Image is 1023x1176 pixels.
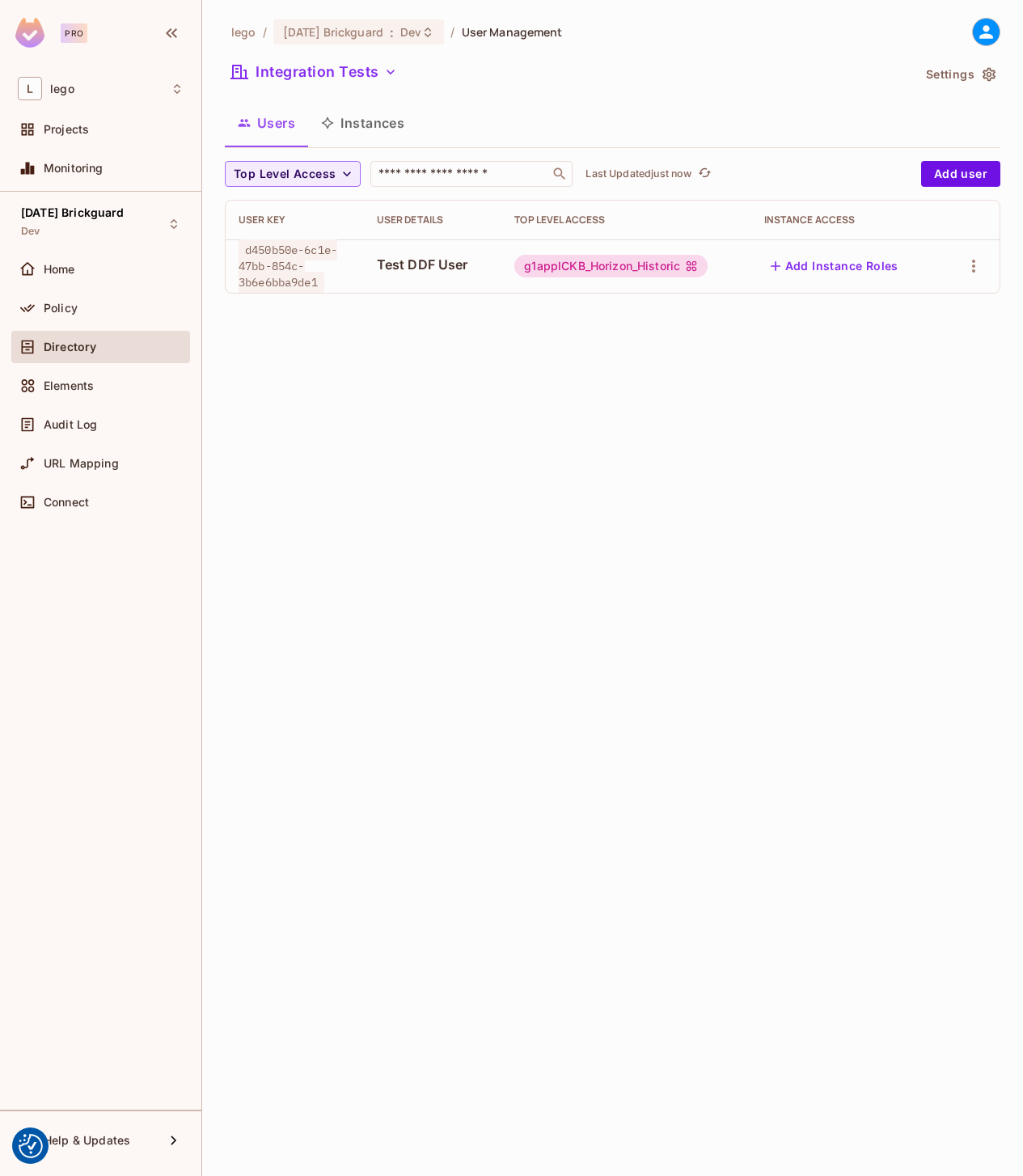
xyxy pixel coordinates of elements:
[514,214,738,226] div: Top Level Access
[44,496,89,509] span: Connect
[308,103,417,143] button: Instances
[698,166,712,182] span: refresh
[225,59,404,85] button: Integration Tests
[514,255,708,277] div: g1applCKB_Horizon_Historic
[44,418,97,431] span: Audit Log
[239,214,351,226] div: User Key
[377,256,489,273] span: Test DDF User
[19,1134,43,1158] img: Revisit consent button
[691,164,714,184] span: Click to refresh data
[18,77,42,100] span: L
[61,23,87,43] div: Pro
[44,123,89,136] span: Projects
[921,161,1000,187] button: Add user
[44,302,78,315] span: Policy
[44,263,75,276] span: Home
[44,162,104,175] span: Monitoring
[919,61,1000,87] button: Settings
[19,1134,43,1158] button: Consent Preferences
[21,225,40,238] span: Dev
[377,214,489,226] div: User Details
[44,1134,130,1147] span: Help & Updates
[585,167,691,180] p: Last Updated just now
[400,24,421,40] span: Dev
[21,206,125,219] span: [DATE] Brickguard
[450,24,454,40] li: /
[462,24,563,40] span: User Management
[234,164,336,184] span: Top Level Access
[225,161,361,187] button: Top Level Access
[239,239,337,293] span: d450b50e-6c1e-47bb-854c-3b6e6bba9de1
[50,82,74,95] span: Workspace: lego
[15,18,44,48] img: SReyMgAAAABJRU5ErkJggg==
[231,24,256,40] span: the active workspace
[389,26,395,39] span: :
[695,164,714,184] button: refresh
[764,214,928,226] div: Instance Access
[44,379,94,392] span: Elements
[44,341,96,353] span: Directory
[764,253,905,279] button: Add Instance Roles
[263,24,267,40] li: /
[44,457,119,470] span: URL Mapping
[225,103,308,143] button: Users
[283,24,383,40] span: [DATE] Brickguard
